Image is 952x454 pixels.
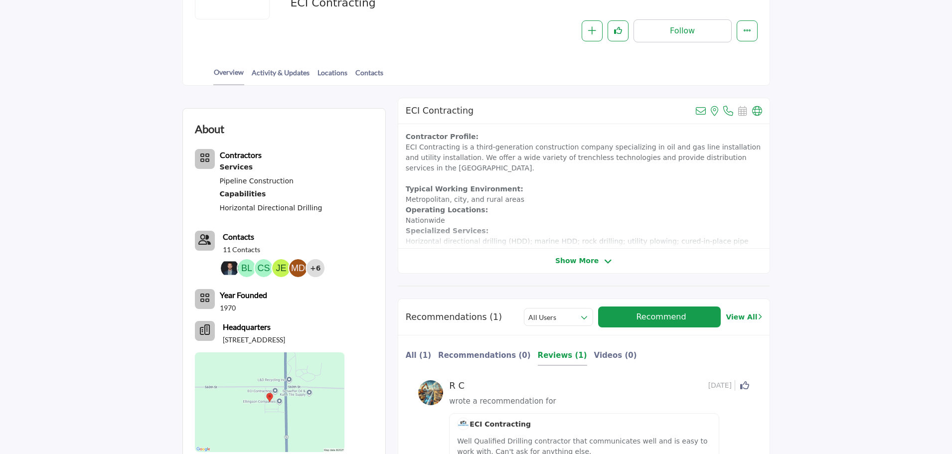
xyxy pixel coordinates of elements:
a: imageECI Contracting [457,420,531,428]
button: Like [608,20,629,41]
b: Headquarters [223,321,271,333]
span: Show More [555,256,599,266]
span: Recommend [636,312,686,321]
p: 1970 [220,303,236,313]
div: Specialized skills and equipment for executing complex projects using advanced techniques and met... [220,188,322,201]
b: Year Founded [220,289,267,301]
img: avtar-image [418,380,443,405]
a: Locations [317,67,348,85]
img: Location Map [195,352,344,452]
a: Activity & Updates [251,67,310,85]
img: Jeremy E. [272,259,290,277]
h2: ECI Contracting [406,106,474,116]
a: Capabilities [220,188,322,201]
span: [DATE] [708,380,735,391]
img: Carrie S. [255,259,273,277]
b: All (1) [406,351,431,360]
img: image [457,418,470,430]
h2: About [195,121,224,137]
b: Videos (0) [594,351,637,360]
a: Pipeline Construction [220,177,294,185]
button: Category Icon [195,149,215,169]
div: Comprehensive offerings for pipeline construction, maintenance, and repair across various infrast... [220,161,322,174]
button: Recommend [598,306,721,327]
button: Headquarter icon [195,321,215,341]
p: [STREET_ADDRESS] [223,335,285,345]
button: All Users [524,308,593,326]
a: 11 Contacts [223,245,260,255]
div: +6 [307,259,324,277]
a: Services [220,161,322,174]
b: Contacts [223,232,254,241]
a: Horizontal Directional Drilling [220,204,322,212]
strong: Typical Working Environment: [406,185,523,193]
i: Click to Like this activity [740,381,749,390]
a: Contractors [220,151,262,159]
h2: Recommendations (1) [406,312,502,322]
button: Follow [634,19,732,42]
strong: Operating Locations: [406,206,488,214]
b: Contractors [220,150,262,159]
h2: All Users [528,312,556,322]
strong: Contractor Profile: [406,133,478,141]
img: Matt D. [289,259,307,277]
span: ECI Contracting [457,420,531,428]
b: Reviews (1) [538,351,587,360]
img: Rob H. [221,259,239,277]
strong: Specialized Services: [406,227,488,235]
button: More details [737,20,758,41]
h5: R C [449,380,470,391]
a: View All [726,312,762,322]
button: No of member icon [195,289,215,309]
a: Overview [213,67,244,85]
button: Contact-Employee Icon [195,231,215,251]
p: ECI Contracting is a third-generation construction company specializing in oil and gas line insta... [406,132,762,362]
a: Link of redirect to contact page [195,231,215,251]
b: Recommendations (0) [438,351,531,360]
a: Contacts [355,67,384,85]
span: wrote a recommendation for [449,397,556,406]
img: Blake L. [238,259,256,277]
a: Contacts [223,231,254,243]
